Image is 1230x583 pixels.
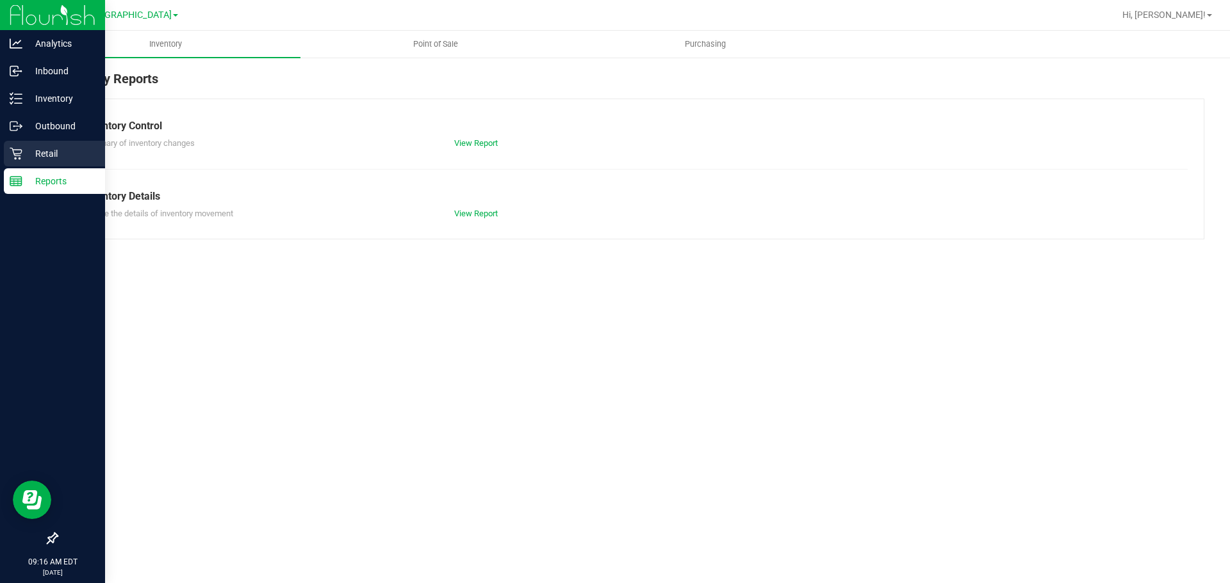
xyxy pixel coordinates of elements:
[1122,10,1206,20] span: Hi, [PERSON_NAME]!
[300,31,570,58] a: Point of Sale
[6,568,99,577] p: [DATE]
[84,10,172,20] span: [GEOGRAPHIC_DATA]
[10,65,22,77] inline-svg: Inbound
[10,147,22,160] inline-svg: Retail
[22,173,99,189] p: Reports
[83,189,1178,204] div: Inventory Details
[6,556,99,568] p: 09:16 AM EDT
[132,38,199,50] span: Inventory
[56,69,1204,99] div: Inventory Reports
[13,481,51,519] iframe: Resource center
[83,138,195,148] span: Summary of inventory changes
[454,138,498,148] a: View Report
[10,120,22,132] inline-svg: Outbound
[22,36,99,51] p: Analytics
[570,31,840,58] a: Purchasing
[668,38,743,50] span: Purchasing
[454,209,498,218] a: View Report
[22,118,99,134] p: Outbound
[22,63,99,79] p: Inbound
[396,38,475,50] span: Point of Sale
[10,175,22,188] inline-svg: Reports
[22,91,99,106] p: Inventory
[22,146,99,161] p: Retail
[83,118,1178,134] div: Inventory Control
[10,37,22,50] inline-svg: Analytics
[31,31,300,58] a: Inventory
[83,209,233,218] span: Explore the details of inventory movement
[10,92,22,105] inline-svg: Inventory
